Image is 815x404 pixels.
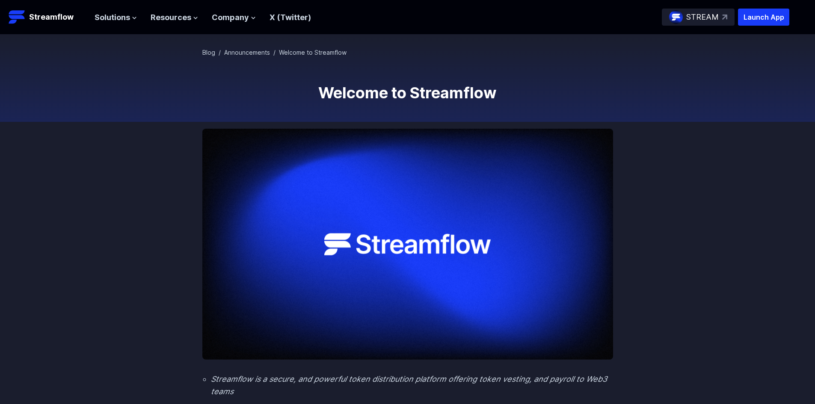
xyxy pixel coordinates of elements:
[212,12,249,24] span: Company
[212,12,256,24] button: Company
[211,375,607,396] em: Streamflow is a secure, and powerful token distribution platform offering token vesting, and payr...
[151,12,198,24] button: Resources
[273,49,276,56] span: /
[95,12,130,24] span: Solutions
[151,12,191,24] span: Resources
[219,49,221,56] span: /
[669,10,683,24] img: streamflow-logo-circle.png
[202,129,613,360] img: Welcome to Streamflow
[202,49,215,56] a: Blog
[9,9,86,26] a: Streamflow
[270,13,311,22] a: X (Twitter)
[29,11,74,23] p: Streamflow
[224,49,270,56] a: Announcements
[686,11,719,24] p: STREAM
[9,9,26,26] img: Streamflow Logo
[722,15,727,20] img: top-right-arrow.svg
[202,84,613,101] h1: Welcome to Streamflow
[662,9,735,26] a: STREAM
[738,9,789,26] button: Launch App
[95,12,137,24] button: Solutions
[279,49,347,56] span: Welcome to Streamflow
